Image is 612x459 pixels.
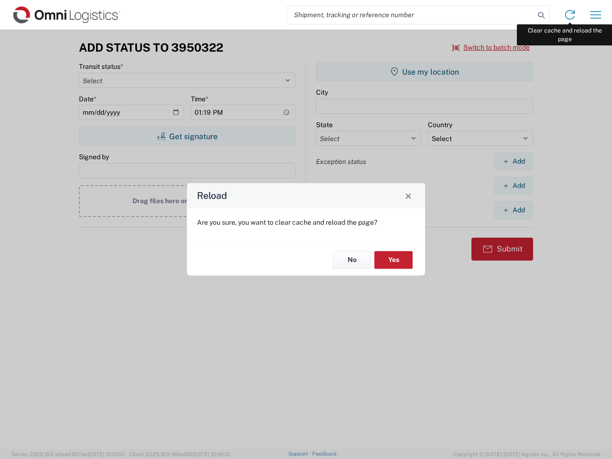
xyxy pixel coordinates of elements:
p: Are you sure, you want to clear cache and reload the page? [197,218,415,227]
button: Yes [374,251,413,269]
button: Close [402,189,415,202]
h4: Reload [197,189,227,203]
input: Shipment, tracking or reference number [287,6,535,24]
button: No [333,251,371,269]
